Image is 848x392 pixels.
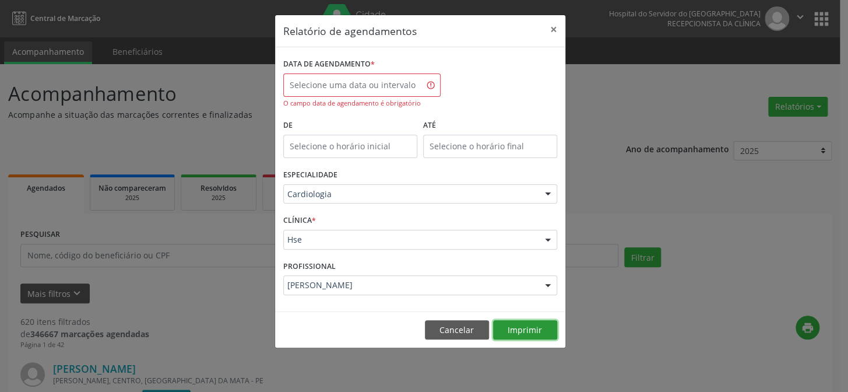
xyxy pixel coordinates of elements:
[283,23,417,38] h5: Relatório de agendamentos
[542,15,565,44] button: Close
[423,135,557,158] input: Selecione o horário final
[423,117,557,135] label: ATÉ
[283,73,441,97] input: Selecione uma data ou intervalo
[283,166,337,184] label: ESPECIALIDADE
[283,117,417,135] label: De
[287,279,533,291] span: [PERSON_NAME]
[287,188,533,200] span: Cardiologia
[283,258,336,276] label: PROFISSIONAL
[283,135,417,158] input: Selecione o horário inicial
[493,320,557,340] button: Imprimir
[283,55,375,73] label: DATA DE AGENDAMENTO
[283,99,441,108] div: O campo data de agendamento é obrigatório
[425,320,489,340] button: Cancelar
[283,212,316,230] label: CLÍNICA
[287,234,533,246] span: Hse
